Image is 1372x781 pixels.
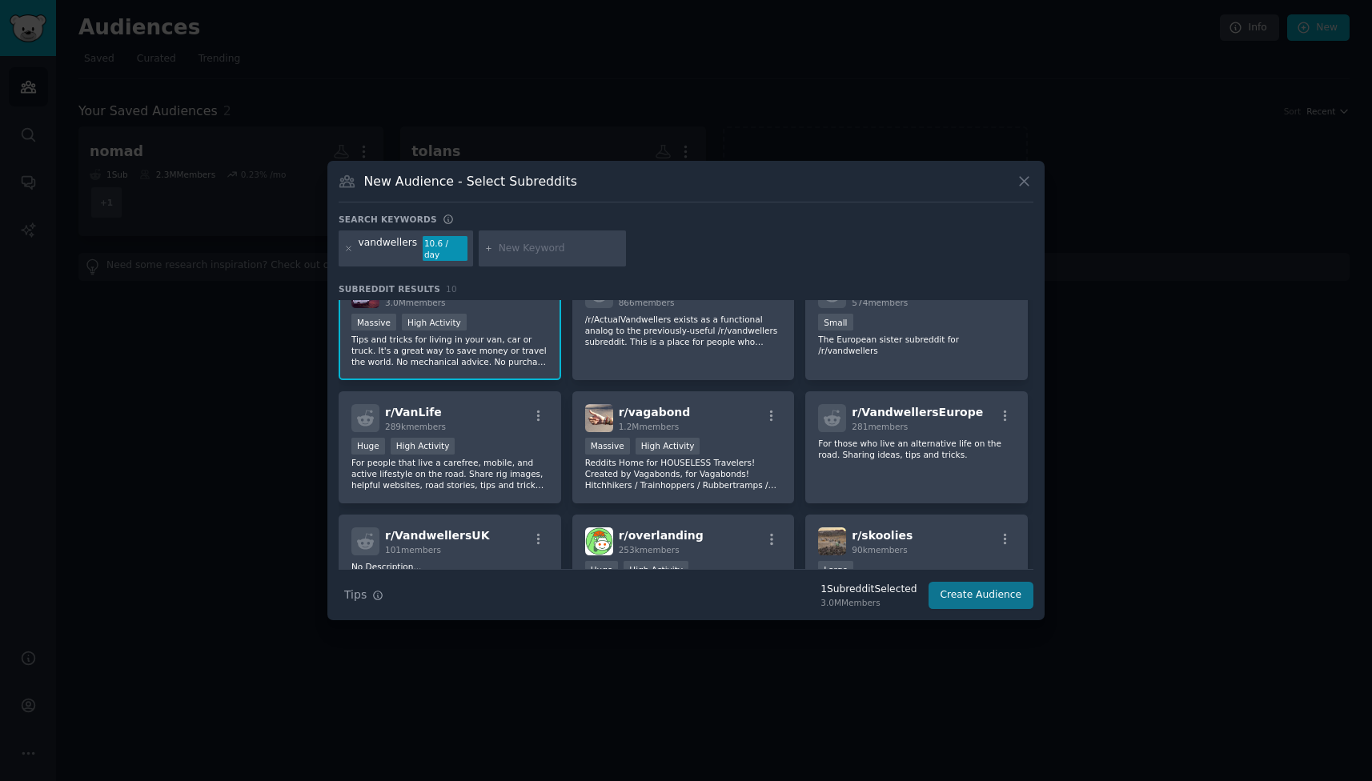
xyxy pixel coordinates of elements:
p: For those who live an alternative life on the road. Sharing ideas, tips and tricks. [818,438,1015,460]
div: 1 Subreddit Selected [820,583,917,597]
span: r/ skoolies [852,529,913,542]
div: Massive [585,438,630,455]
p: Reddits Home for HOUSELESS Travelers! Created by Vagabonds, for Vagabonds! Hitchhikers / Trainhop... [585,457,782,491]
span: r/ vagabond [619,406,691,419]
h3: Search keywords [339,214,437,225]
span: Tips [344,587,367,603]
div: High Activity [624,561,688,578]
button: Create Audience [929,582,1034,609]
p: The European sister subreddit for /r/vandwellers [818,334,1015,356]
p: Tips and tricks for living in your van, car or truck. It's a great way to save money or travel th... [351,334,548,367]
span: 1.2M members [619,422,680,431]
p: No Description... [351,561,548,572]
span: 574 members [852,298,908,307]
div: 10.6 / day [423,236,467,262]
span: 281 members [852,422,908,431]
img: vagabond [585,404,613,432]
span: Subreddit Results [339,283,440,294]
button: Tips [339,581,389,609]
span: 3.0M members [385,298,446,307]
div: vandwellers [359,236,418,262]
p: For people that live a carefree, mobile, and active lifestyle on the road. Share rig images, help... [351,457,548,491]
div: Massive [351,314,396,330]
div: High Activity [402,314,467,330]
div: Small [818,314,852,330]
div: Large [818,561,853,578]
span: r/ VanLife [385,406,442,419]
span: r/ VandwellersEurope [852,406,983,419]
span: 90k members [852,545,907,555]
div: High Activity [391,438,455,455]
img: skoolies [818,527,846,555]
div: 3.0M Members [820,597,917,608]
input: New Keyword [499,242,620,256]
span: 866 members [619,298,675,307]
p: /r/ActualVandwellers exists as a functional analog to the previously-useful /r/vandwellers subred... [585,314,782,347]
span: 10 [446,284,457,294]
span: 101 members [385,545,441,555]
span: r/ overlanding [619,529,704,542]
span: r/ VandwellersUK [385,529,490,542]
span: 253k members [619,545,680,555]
h3: New Audience - Select Subreddits [364,173,577,190]
img: overlanding [585,527,613,555]
div: Huge [351,438,385,455]
div: High Activity [636,438,700,455]
span: 289k members [385,422,446,431]
div: Huge [585,561,619,578]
